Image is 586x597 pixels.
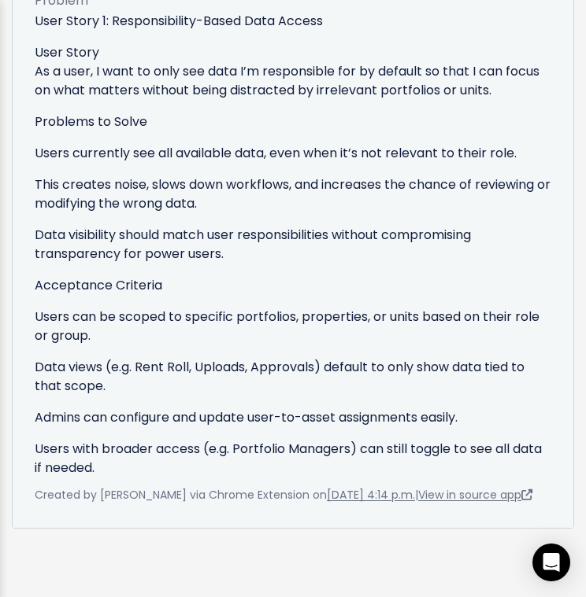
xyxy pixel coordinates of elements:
[35,487,532,503] span: Created by [PERSON_NAME] via Chrome Extension on |
[35,144,551,163] p: Users currently see all available data, even when it’s not relevant to their role.
[35,112,551,131] p: Problems to Solve
[35,43,551,100] p: User Story As a user, I want to only see data I’m responsible for by default so that I can focus ...
[35,440,551,477] p: Users with broader access (e.g. Portfolio Managers) can still toggle to see all data if needed.
[35,276,551,295] p: Acceptance Criteria
[35,408,551,427] p: Admins can configure and update user-to-asset assignments easily.
[35,358,551,396] p: Data views (e.g. Rent Roll, Uploads, Approvals) default to only show data tied to that scope.
[418,487,532,503] a: View in source app
[327,487,415,503] a: [DATE] 4:14 p.m.
[35,226,551,263] p: Data visibility should match user responsibilities without compromising transparency for power us...
[532,544,570,581] div: Open Intercom Messenger
[35,12,551,31] p: User Story 1: Responsibility-Based Data Access
[35,308,551,345] p: Users can be scoped to specific portfolios, properties, or units based on their role or group.
[35,175,551,213] p: This creates noise, slows down workflows, and increases the chance of reviewing or modifying the ...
